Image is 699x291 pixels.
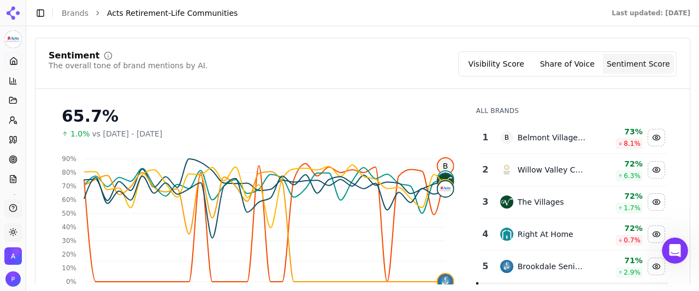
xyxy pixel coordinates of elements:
div: Last updated: [DATE] [612,9,690,17]
img: Profile image for Alp [138,17,159,39]
span: B [500,131,513,144]
div: 72% [594,158,642,169]
img: logo [22,20,104,37]
tspan: 80% [62,169,76,176]
span: We're good for now, Alp. Still waiting to hear back from the client. Thanks. [49,155,333,164]
button: Hide brookdale senior living data [648,258,665,275]
img: Arc Intermedia [4,247,22,265]
div: 65.7% [62,106,454,126]
span: vs [DATE] - [DATE] [92,128,163,139]
img: the villages [438,174,453,189]
tr: 3the villagesThe Villages72%1.7%Hide the villages data [477,186,668,218]
button: Visibility Score [461,54,532,74]
div: The overall tone of brand mentions by AI. [49,60,208,71]
div: Profile image for AlpWe're good for now, Alp. Still waiting to hear back from the client. Thanks.... [11,145,207,186]
img: Profile image for Deniz [158,17,180,39]
button: Hide the villages data [648,193,665,211]
tspan: 10% [62,264,76,272]
tspan: 50% [62,210,76,217]
tr: 2willow valley communitiesWillow Valley Communities72%6.3%Hide willow valley communities data [477,154,668,186]
div: 2 [482,163,489,176]
div: 3 [482,195,489,209]
button: Open organization switcher [4,247,22,265]
span: B [438,158,453,174]
img: the villages [500,195,513,209]
nav: breadcrumb [62,8,590,19]
tspan: 40% [62,223,76,231]
span: 1.7 % [624,204,641,212]
button: Hide willow valley communities data [648,161,665,179]
button: Hide belmont village senior living data [648,129,665,146]
button: Share of Voice [532,54,603,74]
div: Recent message [22,138,196,150]
span: 1.0% [70,128,90,139]
tr: 4right at homeRight At Home72%0.7%Hide right at home data [477,218,668,251]
p: Hi [PERSON_NAME] [22,78,197,96]
img: Acts Retirement-Life Communities [4,31,22,48]
button: Messages [109,174,218,218]
button: Hide right at home data [648,225,665,243]
tspan: 0% [66,278,76,286]
a: Brands [62,9,88,17]
div: 5 [482,260,489,273]
tspan: 70% [62,182,76,190]
div: Willow Valley Communities [518,164,586,175]
img: Profile image for Alp [22,155,44,176]
span: 8.1 % [624,139,641,148]
tr: 5brookdale senior livingBrookdale Senior Living71%2.9%Hide brookdale senior living data [477,251,668,283]
div: 1 [482,131,489,144]
img: brookdale senior living [500,260,513,273]
div: Belmont Village Senior Living [518,132,586,143]
span: Acts Retirement-Life Communities [107,8,238,19]
div: Sentiment [49,51,99,60]
iframe: Intercom live chat [662,237,688,264]
div: Close [188,17,208,37]
img: acts retirement-life communities [438,181,453,197]
img: right at home [500,228,513,241]
img: willow valley communities [500,163,513,176]
div: 71% [594,255,642,266]
div: Alp [49,165,61,177]
tr: 1BBelmont Village Senior Living73%8.1%Hide belmont village senior living data [477,122,668,154]
button: Current brand: Acts Retirement-Life Communities [4,31,22,48]
p: How can we help? [22,96,197,115]
span: Messages [145,201,183,209]
span: Home [42,201,67,209]
div: 73% [594,126,642,137]
button: Open user button [5,271,21,287]
img: brookdale senior living [438,274,453,289]
button: Sentiment Score [603,54,674,74]
div: 72% [594,191,642,201]
tspan: 60% [62,196,76,204]
div: 72% [594,223,642,234]
span: 6.3 % [624,171,641,180]
img: willow valley communities [438,171,453,187]
tspan: 90% [62,155,76,163]
span: 2.9 % [624,268,641,277]
div: • [DATE] [63,165,93,177]
div: The Villages [518,197,564,207]
tspan: 20% [62,251,76,258]
div: 4 [482,228,489,241]
div: Right At Home [518,229,573,240]
tspan: 30% [62,237,76,245]
span: 0.7 % [624,236,641,245]
div: Recent messageProfile image for AlpWe're good for now, Alp. Still waiting to hear back from the c... [11,129,208,186]
img: Patrick [5,271,21,287]
div: All Brands [476,106,668,115]
div: Brookdale Senior Living [518,261,586,272]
